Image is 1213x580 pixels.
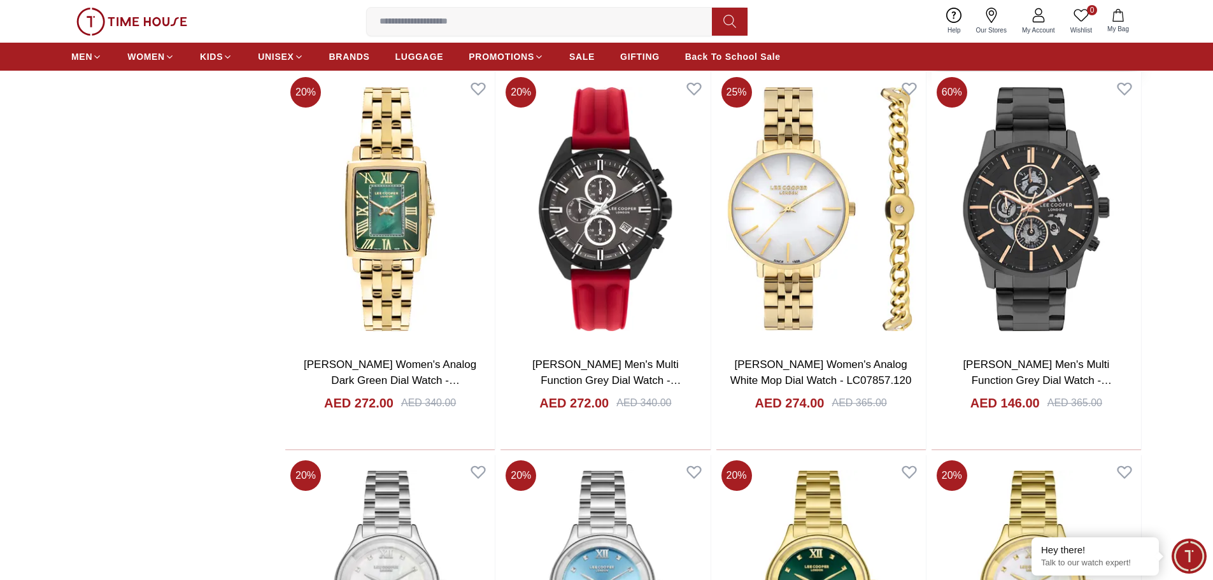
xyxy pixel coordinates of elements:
span: SALE [569,50,595,63]
div: Chat Widget [1172,539,1207,574]
div: Hey there! [1041,544,1149,556]
a: UNISEX [258,45,303,68]
a: [PERSON_NAME] Men's Multi Function Grey Dial Watch - LC07881.668 [532,358,681,403]
a: SALE [569,45,595,68]
div: AED 340.00 [401,395,456,411]
img: Lee Cooper Men's Multi Function Grey Dial Watch - LC07562.060 [932,72,1141,346]
span: 20 % [937,460,967,491]
span: UNISEX [258,50,294,63]
div: AED 365.00 [832,395,886,411]
span: MEN [71,50,92,63]
a: MEN [71,45,102,68]
span: BRANDS [329,50,370,63]
span: KIDS [200,50,223,63]
span: 20 % [506,460,536,491]
a: [PERSON_NAME] Women's Analog Dark Green Dial Watch - LC07940.170 [304,358,476,403]
span: LUGGAGE [395,50,444,63]
a: 0Wishlist [1063,5,1100,38]
span: 60 % [937,77,967,108]
h4: AED 274.00 [755,394,825,412]
a: WOMEN [127,45,174,68]
span: WOMEN [127,50,165,63]
span: My Account [1017,25,1060,35]
a: Our Stores [968,5,1014,38]
span: 20 % [290,460,321,491]
img: ... [76,8,187,36]
span: Our Stores [971,25,1012,35]
p: Talk to our watch expert! [1041,558,1149,569]
span: My Bag [1102,24,1134,34]
span: Wishlist [1065,25,1097,35]
span: Back To School Sale [685,50,781,63]
span: Help [942,25,966,35]
a: PROMOTIONS [469,45,544,68]
img: Lee Cooper Men's Multi Function Grey Dial Watch - LC07881.668 [500,72,710,346]
img: Lee Cooper Women's Analog Dark Green Dial Watch - LC07940.170 [285,72,495,346]
span: 0 [1087,5,1097,15]
a: [PERSON_NAME] Women's Analog White Mop Dial Watch - LC07857.120 [730,358,912,387]
a: KIDS [200,45,232,68]
span: 25 % [721,77,752,108]
a: LUGGAGE [395,45,444,68]
a: BRANDS [329,45,370,68]
h4: AED 272.00 [539,394,609,412]
div: AED 365.00 [1047,395,1102,411]
span: 20 % [721,460,752,491]
span: GIFTING [620,50,660,63]
span: 20 % [290,77,321,108]
a: Help [940,5,968,38]
span: 20 % [506,77,536,108]
img: Lee Cooper Women's Analog White Mop Dial Watch - LC07857.120 [716,72,926,346]
a: [PERSON_NAME] Men's Multi Function Grey Dial Watch - LC07562.060 [963,358,1112,403]
h4: AED 272.00 [324,394,394,412]
button: My Bag [1100,6,1137,36]
div: AED 340.00 [616,395,671,411]
span: PROMOTIONS [469,50,534,63]
a: Back To School Sale [685,45,781,68]
h4: AED 146.00 [970,394,1040,412]
a: GIFTING [620,45,660,68]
